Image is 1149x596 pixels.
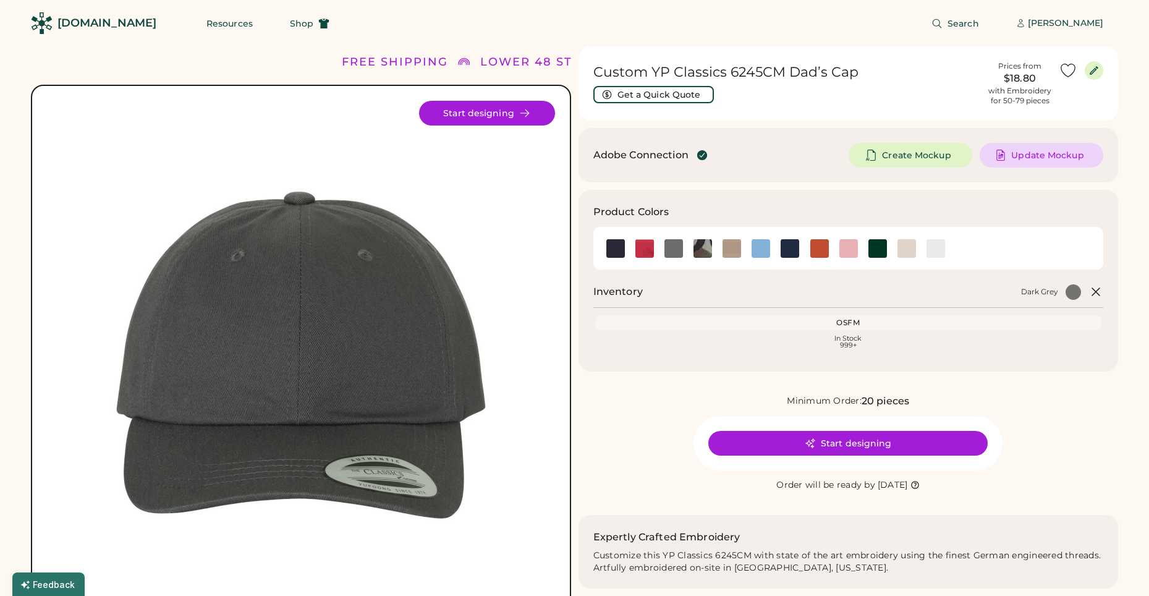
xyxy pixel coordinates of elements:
div: Cranberry [635,239,654,258]
button: Shop [275,11,344,36]
div: Order will be ready by [776,479,875,492]
button: Start designing [419,101,555,126]
div: Dark Grey [1021,287,1058,297]
div: Minimum Order: [787,395,862,407]
img: Black Swatch Image [606,239,625,258]
div: with Embroidery for 50-79 pieces [988,86,1051,106]
img: Khaki Swatch Image [723,239,741,258]
div: Dark Grey [664,239,683,258]
h2: Expertly Crafted Embroidery [593,530,740,545]
div: Pink [839,239,858,258]
img: Dark Grey Swatch Image [664,239,683,258]
button: Update Mockup [980,143,1103,168]
div: [DOMAIN_NAME] [57,15,156,31]
div: White [926,239,945,258]
div: LOWER 48 STATES [480,54,605,70]
img: Stone Swatch Image [897,239,916,258]
h3: Product Colors [593,205,669,219]
span: Shop [290,19,313,28]
img: Cranberry Swatch Image [635,239,654,258]
div: [DATE] [878,479,908,492]
div: Spruce [868,239,887,258]
div: Light Blue [752,239,770,258]
div: OSFM [598,318,1099,328]
img: Green Camo Swatch Image [693,239,712,258]
span: Create Mockup [882,151,951,160]
div: FREE SHIPPING [342,54,448,70]
h2: Inventory [593,284,643,299]
iframe: Front Chat [1090,540,1143,594]
button: Resources [192,11,268,36]
div: [PERSON_NAME] [1028,17,1103,30]
img: Pink Swatch Image [839,239,858,258]
img: Light Blue Swatch Image [752,239,770,258]
img: Navy Swatch Image [781,239,799,258]
span: Search [948,19,979,28]
div: Stone [897,239,916,258]
div: Khaki [723,239,741,258]
img: Rendered Logo - Screens [31,12,53,34]
h1: Custom YP Classics 6245CM Dad’s Cap [593,64,982,81]
img: Spruce Swatch Image [868,239,887,258]
div: Orange [810,239,829,258]
div: Black [606,239,625,258]
div: 20 pieces [862,394,909,409]
div: Navy [781,239,799,258]
img: White Swatch Image [926,239,945,258]
div: Customize this YP Classics 6245CM with state of the art embroidery using the finest German engine... [593,550,1104,574]
button: Search [917,11,994,36]
div: Adobe Connection [593,148,689,163]
div: Prices from [998,61,1041,71]
span: Update Mockup [1011,151,1083,160]
img: Orange Swatch Image [810,239,829,258]
button: Get a Quick Quote [593,86,714,103]
div: Green Camo [693,239,712,258]
button: Start designing [708,431,988,456]
div: $18.80 [988,71,1051,86]
div: In Stock 999+ [598,335,1099,349]
button: Create Mockup [849,143,972,168]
